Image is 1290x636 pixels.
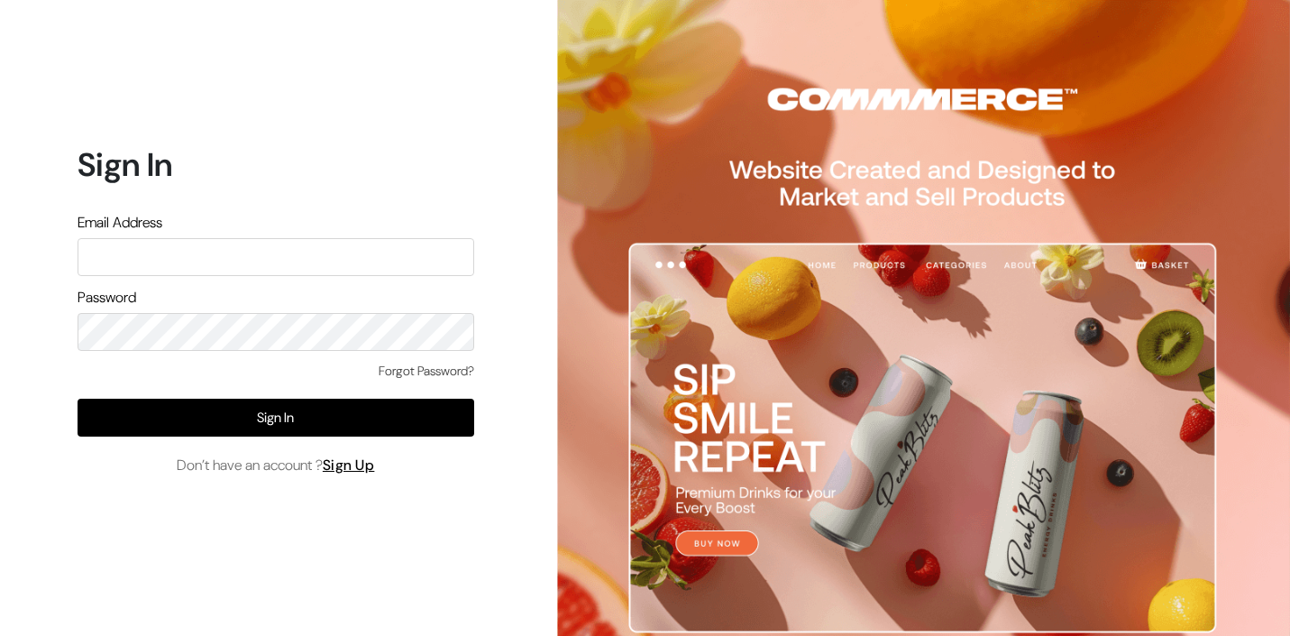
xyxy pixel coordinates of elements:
[78,287,136,309] label: Password
[78,212,162,234] label: Email Address
[323,456,375,475] a: Sign Up
[379,362,474,381] a: Forgot Password?
[78,145,474,184] h1: Sign In
[78,399,474,437] button: Sign In
[177,455,375,476] span: Don’t have an account ?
